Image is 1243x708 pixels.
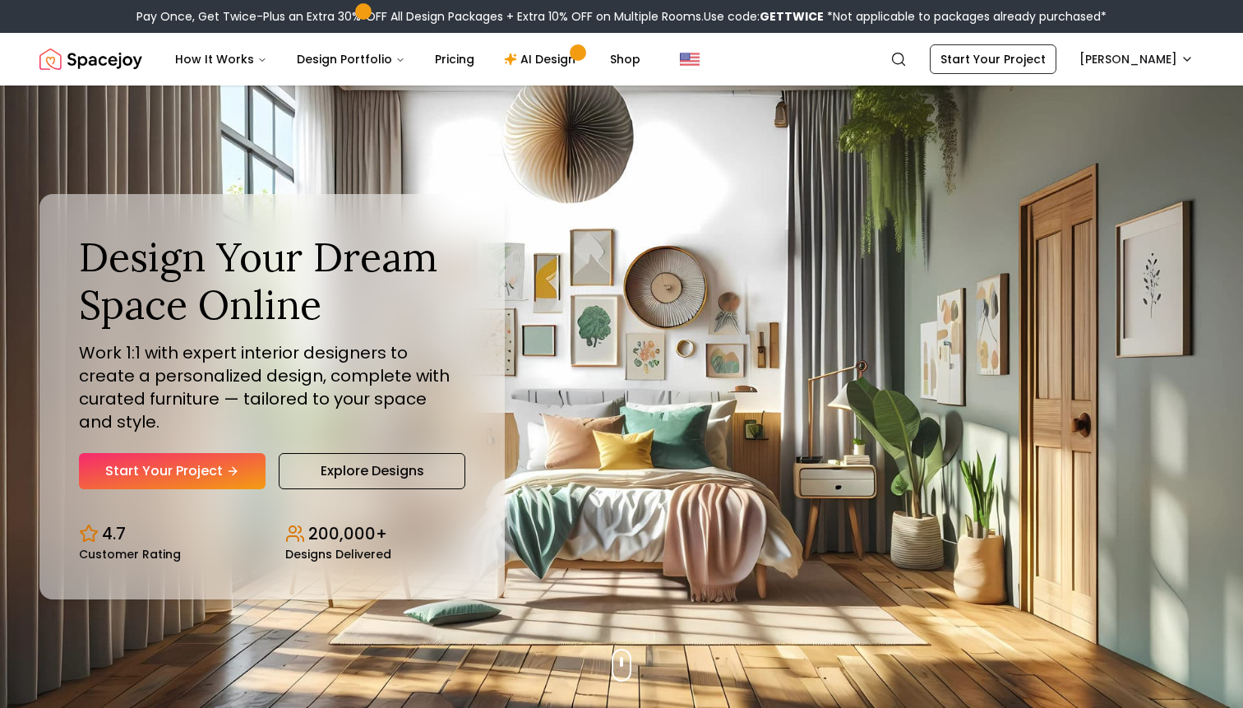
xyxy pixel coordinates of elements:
a: Spacejoy [39,43,142,76]
p: 200,000+ [308,522,387,545]
p: 4.7 [102,522,126,545]
nav: Main [162,43,654,76]
button: [PERSON_NAME] [1070,44,1204,74]
div: Design stats [79,509,465,560]
small: Customer Rating [79,548,181,560]
a: Start Your Project [79,453,266,489]
a: Start Your Project [930,44,1056,74]
a: AI Design [491,43,594,76]
div: Pay Once, Get Twice-Plus an Extra 30% OFF All Design Packages + Extra 10% OFF on Multiple Rooms. [136,8,1107,25]
small: Designs Delivered [285,548,391,560]
img: Spacejoy Logo [39,43,142,76]
button: Design Portfolio [284,43,418,76]
h1: Design Your Dream Space Online [79,234,465,328]
button: How It Works [162,43,280,76]
nav: Global [39,33,1204,86]
a: Shop [597,43,654,76]
img: United States [680,49,700,69]
p: Work 1:1 with expert interior designers to create a personalized design, complete with curated fu... [79,341,465,433]
span: *Not applicable to packages already purchased* [824,8,1107,25]
span: Use code: [704,8,824,25]
b: GETTWICE [760,8,824,25]
a: Pricing [422,43,487,76]
a: Explore Designs [279,453,465,489]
